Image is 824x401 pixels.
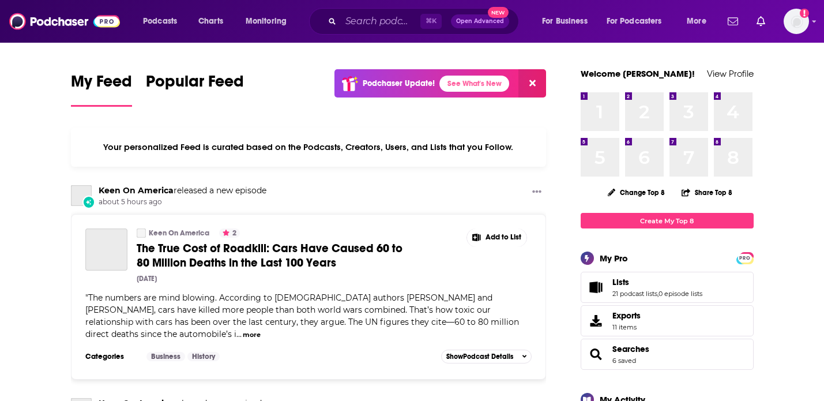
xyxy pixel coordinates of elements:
button: Share Top 8 [681,181,733,204]
input: Search podcasts, credits, & more... [341,12,420,31]
span: More [687,13,706,29]
a: 0 episode lists [659,290,702,298]
a: Show notifications dropdown [723,12,743,31]
span: " [85,293,519,339]
img: Podchaser - Follow, Share and Rate Podcasts [9,10,120,32]
div: New Episode [82,196,95,208]
button: open menu [534,12,602,31]
a: Keen On America [137,228,146,238]
a: Keen On America [71,185,92,206]
div: My Pro [600,253,628,264]
button: open menu [135,12,192,31]
span: Exports [612,310,641,321]
a: Exports [581,305,754,336]
a: View Profile [707,68,754,79]
button: 2 [219,228,240,238]
a: 21 podcast lists [612,290,657,298]
p: Podchaser Update! [363,78,435,88]
span: For Business [542,13,588,29]
span: ... [236,329,242,339]
button: open menu [238,12,302,31]
span: Add to List [486,233,521,242]
span: New [488,7,509,18]
span: Popular Feed [146,72,244,98]
a: 6 saved [612,357,636,365]
button: Show profile menu [784,9,809,34]
div: Your personalized Feed is curated based on the Podcasts, Creators, Users, and Lists that you Follow. [71,128,547,167]
a: PRO [738,253,752,262]
span: PRO [738,254,752,263]
span: Logged in as megcassidy [784,9,809,34]
span: , [657,290,659,298]
a: Popular Feed [146,72,244,107]
span: Charts [198,13,223,29]
span: about 5 hours ago [99,197,266,207]
span: For Podcasters [607,13,662,29]
div: Search podcasts, credits, & more... [320,8,530,35]
div: [DATE] [137,275,157,283]
a: The True Cost of Roadkill: Cars Have Caused 60 to 80 Million Deaths in the Last 100 Years [137,241,417,270]
a: Searches [585,346,608,362]
a: My Feed [71,72,132,107]
span: My Feed [71,72,132,98]
h3: Categories [85,352,137,361]
a: Charts [191,12,230,31]
a: Business [146,352,185,361]
span: Lists [612,277,629,287]
a: Show notifications dropdown [752,12,770,31]
span: Show Podcast Details [446,353,513,361]
button: more [243,330,261,340]
button: open menu [599,12,679,31]
a: Lists [585,279,608,295]
button: Open AdvancedNew [451,14,509,28]
button: ShowPodcast Details [441,350,532,363]
a: Keen On America [149,228,209,238]
a: Searches [612,344,649,354]
a: See What's New [439,76,509,92]
a: Lists [612,277,702,287]
h3: released a new episode [99,185,266,196]
span: Monitoring [246,13,287,29]
a: Keen On America [99,185,174,196]
span: The True Cost of Roadkill: Cars Have Caused 60 to 80 Million Deaths in the Last 100 Years [137,241,402,270]
span: Exports [585,313,608,329]
button: Show More Button [467,228,527,247]
a: The True Cost of Roadkill: Cars Have Caused 60 to 80 Million Deaths in the Last 100 Years [85,228,127,271]
span: ⌘ K [420,14,442,29]
span: Lists [581,272,754,303]
span: 11 items [612,323,641,331]
span: Podcasts [143,13,177,29]
span: The numbers are mind blowing. According to [DEMOGRAPHIC_DATA] authors [PERSON_NAME] and [PERSON_N... [85,293,519,339]
a: History [187,352,220,361]
svg: Add a profile image [800,9,809,18]
button: Change Top 8 [601,185,672,200]
span: Searches [581,339,754,370]
button: Show More Button [528,185,546,200]
span: Open Advanced [456,18,504,24]
a: Welcome [PERSON_NAME]! [581,68,695,79]
img: User Profile [784,9,809,34]
button: open menu [679,12,721,31]
a: Create My Top 8 [581,213,754,228]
